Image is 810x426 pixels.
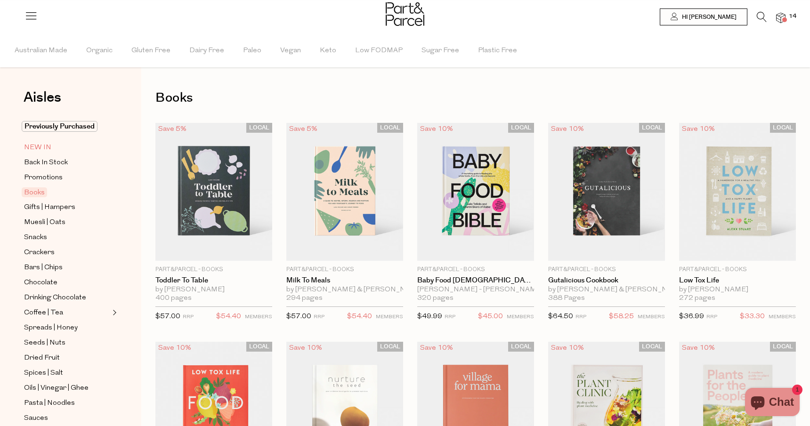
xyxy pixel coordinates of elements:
span: LOCAL [639,342,665,352]
a: Gutalicious Cookbook [548,276,665,285]
span: LOCAL [508,342,534,352]
div: by [PERSON_NAME] [679,286,796,294]
p: Part&Parcel - Books [548,265,665,274]
span: Muesli | Oats [24,217,65,228]
span: $54.40 [216,311,241,323]
span: $54.40 [347,311,372,323]
div: Save 10% [286,342,325,354]
a: Sauces [24,412,110,424]
a: Back In Stock [24,157,110,169]
div: Save 10% [548,123,587,136]
span: LOCAL [246,342,272,352]
small: RRP [183,314,194,320]
span: Spreads | Honey [24,322,78,334]
span: Sugar Free [421,34,459,67]
span: Seeds | Nuts [24,338,65,349]
div: Save 10% [679,123,718,136]
a: Drinking Chocolate [24,292,110,304]
span: Bars | Chips [24,262,63,273]
span: Pasta | Noodles [24,398,75,409]
span: Gifts | Hampers [24,202,75,213]
span: Keto [320,34,336,67]
button: Expand/Collapse Coffee | Tea [110,307,117,318]
a: Toddler to Table [155,276,272,285]
a: Oils | Vinegar | Ghee [24,382,110,394]
span: 272 pages [679,294,715,303]
span: Hi [PERSON_NAME] [680,13,737,21]
div: Save 10% [417,342,456,354]
a: Snacks [24,232,110,243]
span: $45.00 [478,311,503,323]
small: RRP [706,314,717,320]
a: Bars | Chips [24,262,110,273]
span: LOCAL [639,123,665,133]
a: Baby Food [DEMOGRAPHIC_DATA] [417,276,534,285]
div: Save 5% [286,123,320,136]
a: Chocolate [24,277,110,289]
span: 320 pages [417,294,454,303]
a: Low Tox Life [679,276,796,285]
div: Save 10% [417,123,456,136]
img: Gutalicious Cookbook [548,123,665,261]
small: MEMBERS [376,314,403,320]
span: $64.50 [548,313,573,320]
a: Spices | Salt [24,367,110,379]
a: Pasta | Noodles [24,397,110,409]
span: $49.99 [417,313,442,320]
span: LOCAL [770,123,796,133]
div: Save 10% [679,342,718,354]
a: Gifts | Hampers [24,201,110,213]
inbox-online-store-chat: Shopify online store chat [742,388,802,418]
small: RRP [314,314,324,320]
div: by [PERSON_NAME] & [PERSON_NAME] [286,286,403,294]
div: Save 5% [155,123,189,136]
a: Crackers [24,247,110,258]
div: by [PERSON_NAME] [155,286,272,294]
small: MEMBERS [507,314,534,320]
img: Low Tox Life [679,123,796,261]
img: Milk to Meals [286,123,403,261]
span: Crackers [24,247,55,258]
span: LOCAL [770,342,796,352]
span: Oils | Vinegar | Ghee [24,383,89,394]
a: Spreads | Honey [24,322,110,334]
span: Drinking Chocolate [24,292,86,304]
a: Previously Purchased [24,121,110,132]
a: Muesli | Oats [24,217,110,228]
span: 400 pages [155,294,192,303]
a: Hi [PERSON_NAME] [660,8,747,25]
p: Part&Parcel - Books [286,265,403,274]
span: $33.30 [740,311,765,323]
p: Part&Parcel - Books [155,265,272,274]
small: RRP [575,314,586,320]
small: RRP [445,314,455,320]
span: Chocolate [24,277,57,289]
span: Gluten Free [131,34,170,67]
span: 14 [786,12,799,21]
span: $57.00 [155,313,180,320]
span: Snacks [24,232,47,243]
span: $58.25 [609,311,634,323]
small: MEMBERS [245,314,272,320]
a: Dried Fruit [24,352,110,364]
h1: Books [155,87,796,109]
span: NEW IN [24,142,51,153]
a: Coffee | Tea [24,307,110,319]
img: Part&Parcel [386,2,424,26]
span: Sauces [24,413,48,424]
a: Seeds | Nuts [24,337,110,349]
span: LOCAL [508,123,534,133]
span: Back In Stock [24,157,68,169]
span: Organic [86,34,113,67]
small: MEMBERS [769,314,796,320]
span: Previously Purchased [22,121,97,132]
span: Promotions [24,172,63,184]
a: 14 [776,13,786,23]
a: Aisles [24,90,61,114]
span: 294 pages [286,294,323,303]
span: LOCAL [377,342,403,352]
img: Baby Food Bible [417,123,534,261]
div: Save 10% [548,342,587,354]
p: Part&Parcel - Books [417,265,534,274]
span: Paleo [243,34,261,67]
